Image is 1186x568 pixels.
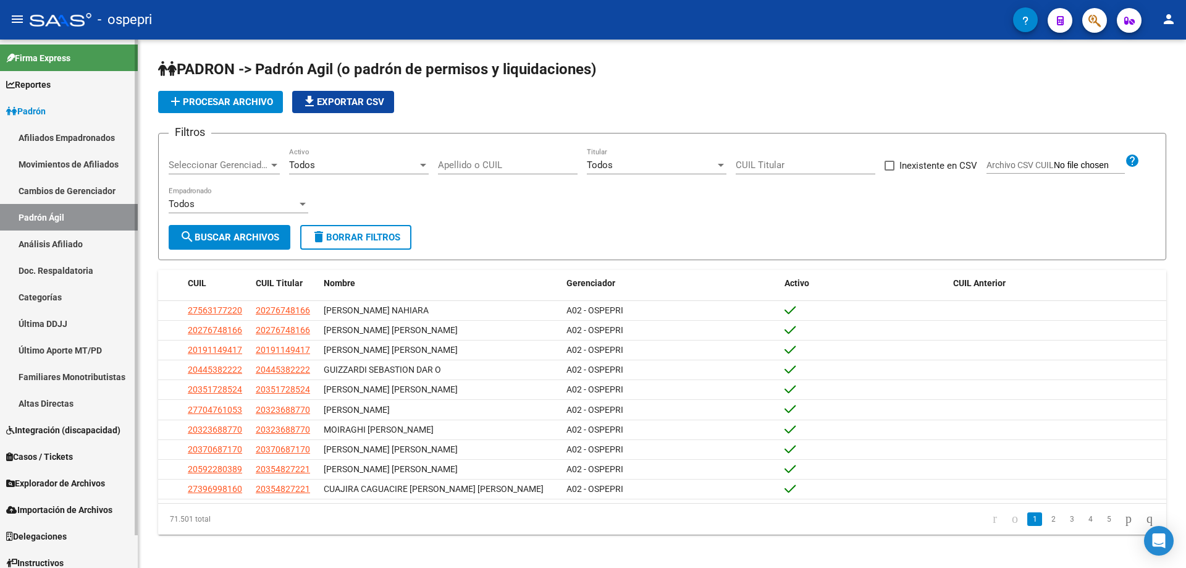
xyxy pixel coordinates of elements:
mat-icon: search [180,229,195,244]
span: CUAJIRA CAGUACIRE [PERSON_NAME] [PERSON_NAME] [324,484,544,494]
span: 20354827221 [256,484,310,494]
span: 20351728524 [188,384,242,394]
span: CUIL [188,278,206,288]
span: [PERSON_NAME] NAHIARA [324,305,429,315]
button: Procesar archivo [158,91,283,113]
span: Nombre [324,278,355,288]
span: Todos [169,198,195,210]
span: A02 - OSPEPRI [566,405,623,415]
span: [PERSON_NAME] [324,405,390,415]
li: page 4 [1081,509,1100,530]
mat-icon: file_download [302,94,317,109]
a: go to last page [1141,512,1158,526]
span: Importación de Archivos [6,503,112,517]
a: 1 [1027,512,1042,526]
span: 20370687170 [256,444,310,454]
span: Seleccionar Gerenciador [169,159,269,171]
a: go to first page [987,512,1003,526]
span: A02 - OSPEPRI [566,345,623,355]
li: page 2 [1044,509,1062,530]
span: 20191149417 [188,345,242,355]
a: 4 [1083,512,1098,526]
span: Firma Express [6,51,70,65]
span: Archivo CSV CUIL [986,160,1054,170]
span: 20276748166 [256,325,310,335]
span: A02 - OSPEPRI [566,444,623,454]
span: Borrar Filtros [311,232,400,243]
span: Explorador de Archivos [6,477,105,490]
span: 20323688770 [256,405,310,415]
mat-icon: person [1161,12,1176,27]
span: 20354827221 [256,464,310,474]
mat-icon: delete [311,229,326,244]
span: A02 - OSPEPRI [566,484,623,494]
span: 27563177220 [188,305,242,315]
button: Exportar CSV [292,91,394,113]
h3: Filtros [169,124,211,141]
span: 20445382222 [256,365,310,375]
div: 71.501 total [158,504,358,535]
span: CUIL Titular [256,278,303,288]
span: A02 - OSPEPRI [566,325,623,335]
datatable-header-cell: Nombre [319,270,561,297]
span: 20276748166 [188,325,242,335]
span: [PERSON_NAME] [PERSON_NAME] [324,444,458,454]
li: page 5 [1100,509,1118,530]
span: 27704761053 [188,405,242,415]
li: page 1 [1025,509,1044,530]
datatable-header-cell: CUIL Anterior [948,270,1166,297]
span: A02 - OSPEPRI [566,384,623,394]
span: - ospepri [98,6,152,33]
span: GUIZZARDI SEBASTION DAR O [324,365,441,375]
span: A02 - OSPEPRI [566,464,623,474]
span: Integración (discapacidad) [6,423,120,437]
datatable-header-cell: Gerenciador [561,270,780,297]
span: 20592280389 [188,464,242,474]
a: go to next page [1120,512,1137,526]
a: 5 [1101,512,1116,526]
span: Procesar archivo [168,96,273,108]
li: page 3 [1062,509,1081,530]
span: A02 - OSPEPRI [566,305,623,315]
div: Open Intercom Messenger [1144,526,1174,556]
span: MOIRAGHI [PERSON_NAME] [324,425,434,434]
span: Gerenciador [566,278,615,288]
span: [PERSON_NAME] [PERSON_NAME] [324,345,458,355]
span: PADRON -> Padrón Agil (o padrón de permisos y liquidaciones) [158,61,596,78]
span: 20191149417 [256,345,310,355]
span: [PERSON_NAME] [PERSON_NAME] [324,384,458,394]
mat-icon: help [1125,153,1140,168]
span: 20276748166 [256,305,310,315]
span: A02 - OSPEPRI [566,365,623,375]
span: A02 - OSPEPRI [566,425,623,434]
datatable-header-cell: Activo [780,270,948,297]
button: Buscar Archivos [169,225,290,250]
span: Inexistente en CSV [899,158,977,173]
span: [PERSON_NAME] [PERSON_NAME] [324,464,458,474]
span: 20370687170 [188,444,242,454]
input: Archivo CSV CUIL [1054,160,1125,171]
span: Exportar CSV [302,96,384,108]
datatable-header-cell: CUIL Titular [251,270,319,297]
a: go to previous page [1006,512,1024,526]
a: 3 [1064,512,1079,526]
span: [PERSON_NAME] [PERSON_NAME] [324,325,458,335]
span: Buscar Archivos [180,232,279,243]
button: Borrar Filtros [300,225,411,250]
span: Padrón [6,104,46,118]
datatable-header-cell: CUIL [183,270,251,297]
span: Todos [587,159,613,171]
span: Todos [289,159,315,171]
a: 2 [1046,512,1061,526]
span: 20323688770 [188,425,242,434]
span: Delegaciones [6,530,67,543]
span: 20351728524 [256,384,310,394]
mat-icon: add [168,94,183,109]
span: 27396998160 [188,484,242,494]
span: Reportes [6,78,51,91]
span: Activo [784,278,809,288]
mat-icon: menu [10,12,25,27]
span: Casos / Tickets [6,450,73,464]
span: 20323688770 [256,425,310,434]
span: CUIL Anterior [953,278,1006,288]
